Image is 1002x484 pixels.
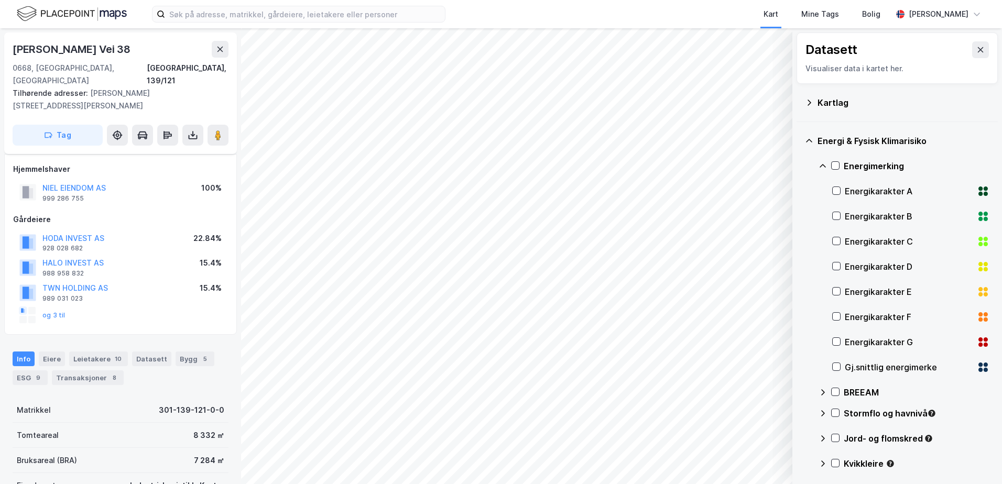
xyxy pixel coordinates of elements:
[176,351,214,366] div: Bygg
[13,125,103,146] button: Tag
[909,8,968,20] div: [PERSON_NAME]
[862,8,880,20] div: Bolig
[52,370,124,385] div: Transaksjoner
[109,372,119,383] div: 8
[33,372,43,383] div: 9
[13,89,90,97] span: Tilhørende adresser:
[13,213,228,226] div: Gårdeiere
[845,285,973,298] div: Energikarakter E
[147,62,228,87] div: [GEOGRAPHIC_DATA], 139/121
[113,354,124,364] div: 10
[193,429,224,442] div: 8 332 ㎡
[42,244,83,252] div: 928 028 682
[193,232,222,245] div: 22.84%
[886,459,895,468] div: Tooltip anchor
[845,210,973,223] div: Energikarakter B
[950,434,1002,484] div: Kontrollprogram for chat
[844,457,989,470] div: Kvikkleire
[845,311,973,323] div: Energikarakter F
[845,260,973,273] div: Energikarakter D
[69,351,128,366] div: Leietakere
[844,160,989,172] div: Energimerking
[200,282,222,294] div: 15.4%
[13,62,147,87] div: 0668, [GEOGRAPHIC_DATA], [GEOGRAPHIC_DATA]
[159,404,224,416] div: 301-139-121-0-0
[201,182,222,194] div: 100%
[805,62,989,75] div: Visualiser data i kartet her.
[42,194,84,203] div: 999 286 755
[17,454,77,467] div: Bruksareal (BRA)
[17,404,51,416] div: Matrikkel
[17,429,59,442] div: Tomteareal
[17,5,127,23] img: logo.f888ab2527a4732fd821a326f86c7f29.svg
[844,407,989,420] div: Stormflo og havnivå
[844,432,989,445] div: Jord- og flomskred
[165,6,445,22] input: Søk på adresse, matrikkel, gårdeiere, leietakere eller personer
[42,269,84,278] div: 988 958 832
[950,434,1002,484] iframe: Chat Widget
[194,454,224,467] div: 7 284 ㎡
[818,135,989,147] div: Energi & Fysisk Klimarisiko
[39,351,65,366] div: Eiere
[845,336,973,348] div: Energikarakter G
[200,257,222,269] div: 15.4%
[13,163,228,175] div: Hjemmelshaver
[818,96,989,109] div: Kartlag
[13,370,48,385] div: ESG
[13,41,133,58] div: [PERSON_NAME] Vei 38
[13,351,35,366] div: Info
[13,87,220,112] div: [PERSON_NAME][STREET_ADDRESS][PERSON_NAME]
[845,235,973,248] div: Energikarakter C
[844,386,989,399] div: BREEAM
[924,434,933,443] div: Tooltip anchor
[845,185,973,197] div: Energikarakter A
[132,351,171,366] div: Datasett
[42,294,83,303] div: 989 031 023
[805,41,857,58] div: Datasett
[801,8,839,20] div: Mine Tags
[200,354,210,364] div: 5
[927,409,936,418] div: Tooltip anchor
[764,8,778,20] div: Kart
[845,361,973,373] div: Gj.snittlig energimerke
